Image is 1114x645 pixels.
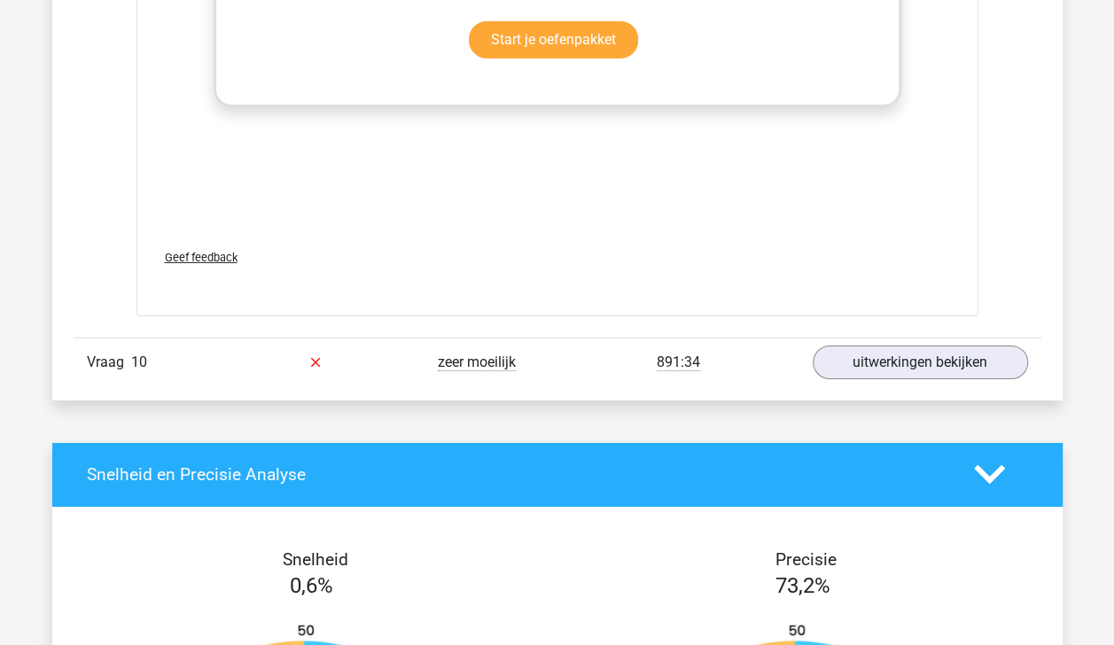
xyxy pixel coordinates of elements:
[469,21,638,58] a: Start je oefenpakket
[290,573,333,598] span: 0,6%
[131,354,147,370] span: 10
[438,354,516,371] span: zeer moeilijk
[87,549,544,570] h4: Snelheid
[165,251,238,264] span: Geef feedback
[775,573,830,598] span: 73,2%
[813,346,1028,379] a: uitwerkingen bekijken
[578,549,1035,570] h4: Precisie
[87,352,131,373] span: Vraag
[87,464,947,485] h4: Snelheid en Precisie Analyse
[657,354,700,371] span: 891:34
